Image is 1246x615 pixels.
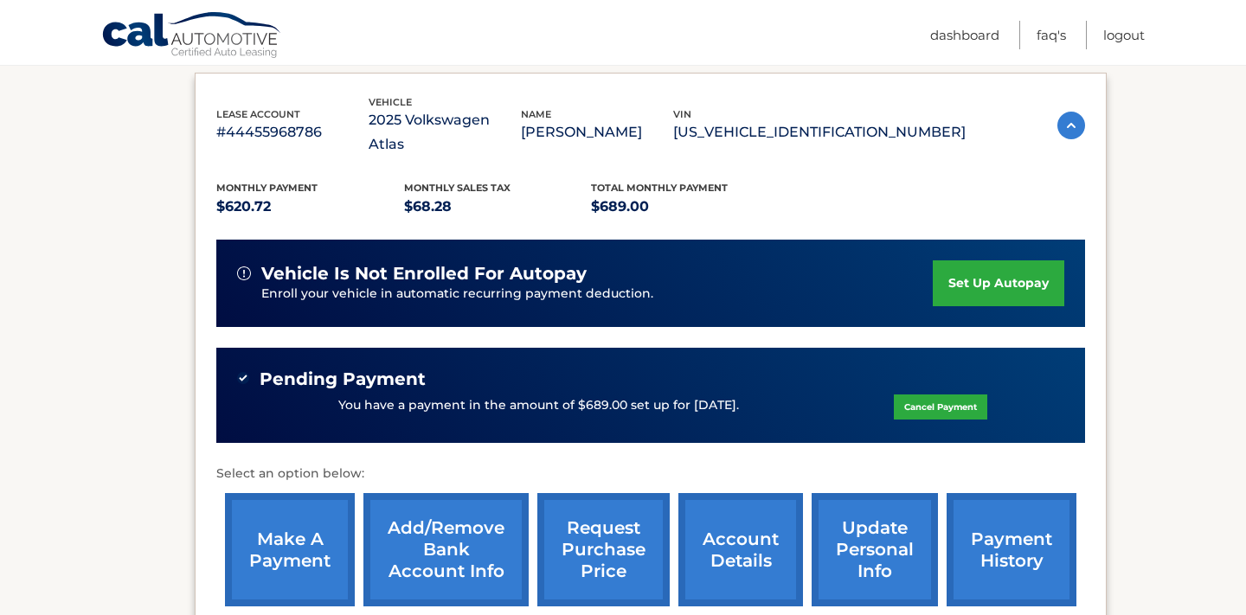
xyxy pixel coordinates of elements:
[237,372,249,384] img: check-green.svg
[216,182,318,194] span: Monthly Payment
[216,108,300,120] span: lease account
[261,263,587,285] span: vehicle is not enrolled for autopay
[678,493,803,606] a: account details
[216,120,369,144] p: #44455968786
[591,182,728,194] span: Total Monthly Payment
[260,368,426,390] span: Pending Payment
[363,493,529,606] a: Add/Remove bank account info
[338,396,739,415] p: You have a payment in the amount of $689.00 set up for [DATE].
[1057,112,1085,139] img: accordion-active.svg
[101,11,283,61] a: Cal Automotive
[1037,21,1066,49] a: FAQ's
[521,120,673,144] p: [PERSON_NAME]
[369,108,521,157] p: 2025 Volkswagen Atlas
[521,108,551,120] span: name
[1103,21,1145,49] a: Logout
[673,108,691,120] span: vin
[369,96,412,108] span: vehicle
[930,21,999,49] a: Dashboard
[812,493,938,606] a: update personal info
[261,285,933,304] p: Enroll your vehicle in automatic recurring payment deduction.
[591,195,779,219] p: $689.00
[225,493,355,606] a: make a payment
[216,195,404,219] p: $620.72
[894,394,987,420] a: Cancel Payment
[673,120,966,144] p: [US_VEHICLE_IDENTIFICATION_NUMBER]
[537,493,670,606] a: request purchase price
[237,266,251,280] img: alert-white.svg
[216,464,1085,484] p: Select an option below:
[947,493,1076,606] a: payment history
[404,182,511,194] span: Monthly sales Tax
[404,195,592,219] p: $68.28
[933,260,1064,306] a: set up autopay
